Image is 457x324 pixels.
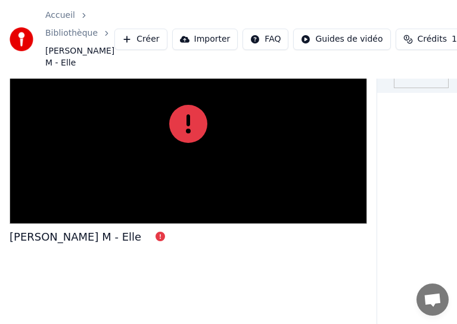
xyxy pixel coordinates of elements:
a: Ouvrir le chat [416,283,449,316]
button: FAQ [243,29,288,50]
nav: breadcrumb [45,10,114,69]
button: Importer [172,29,238,50]
span: Crédits [418,33,447,45]
button: Guides de vidéo [293,29,390,50]
img: youka [10,27,33,51]
span: [PERSON_NAME] M - Elle [45,45,114,69]
button: Créer [114,29,167,50]
a: Accueil [45,10,75,21]
a: Bibliothèque [45,27,98,39]
div: [PERSON_NAME] M - Elle [10,229,141,245]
